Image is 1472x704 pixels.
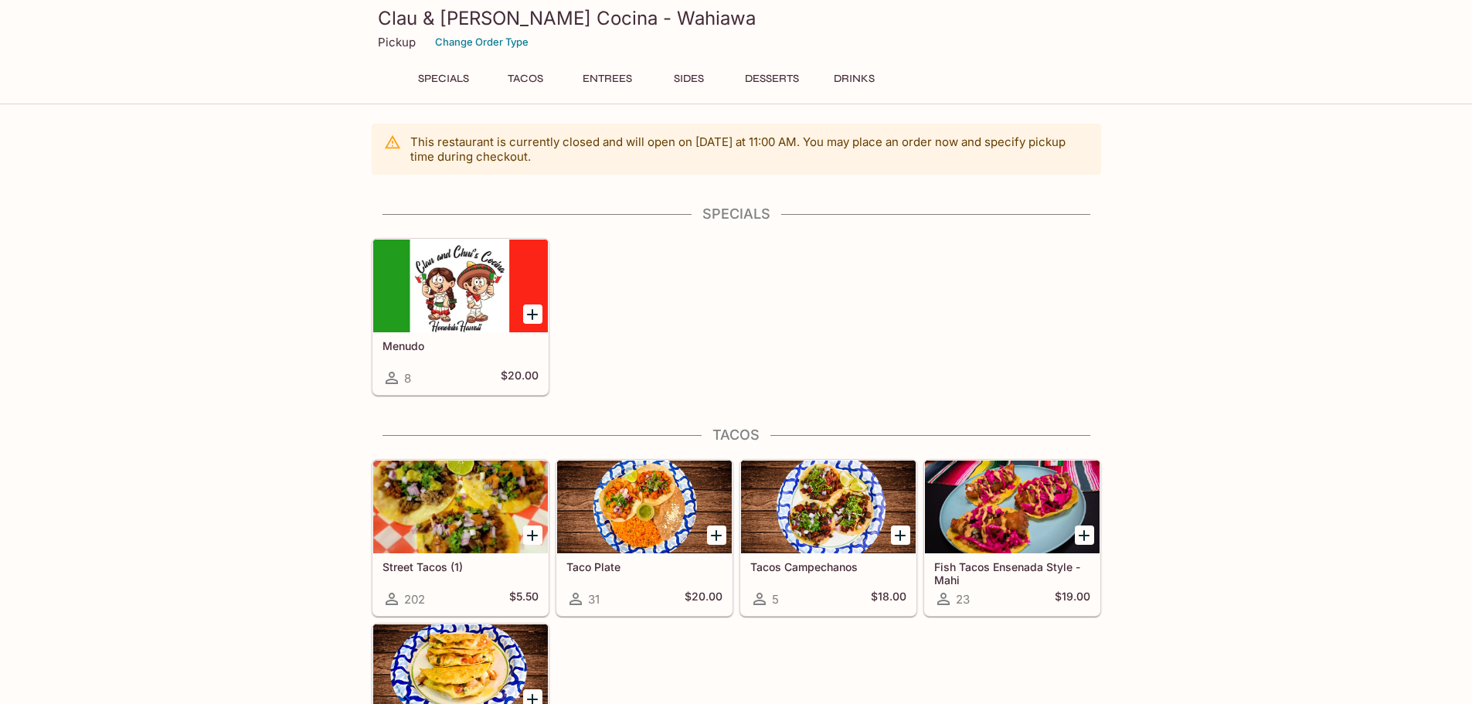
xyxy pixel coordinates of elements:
div: Street Tacos (1) [373,461,548,553]
div: Tacos Campechanos [741,461,916,553]
button: Sides [654,68,724,90]
button: Add Menudo [523,304,542,324]
h5: $5.50 [509,590,539,608]
h5: $20.00 [685,590,722,608]
div: Taco Plate [557,461,732,553]
h4: Tacos [372,427,1101,444]
h5: Fish Tacos Ensenada Style - Mahi [934,560,1090,586]
h5: $19.00 [1055,590,1090,608]
button: Specials [409,68,478,90]
a: Menudo8$20.00 [372,239,549,395]
h5: $18.00 [871,590,906,608]
p: This restaurant is currently closed and will open on [DATE] at 11:00 AM . You may place an order ... [410,134,1089,164]
a: Tacos Campechanos5$18.00 [740,460,916,616]
button: Tacos [491,68,560,90]
h5: Taco Plate [566,560,722,573]
button: Add Street Tacos (1) [523,525,542,545]
span: 8 [404,371,411,386]
a: Fish Tacos Ensenada Style - Mahi23$19.00 [924,460,1100,616]
button: Add Taco Plate [707,525,726,545]
p: Pickup [378,35,416,49]
h5: Tacos Campechanos [750,560,906,573]
h5: Street Tacos (1) [382,560,539,573]
button: Drinks [820,68,889,90]
button: Entrees [573,68,642,90]
button: Add Tacos Campechanos [891,525,910,545]
span: 23 [956,592,970,607]
h4: Specials [372,206,1101,223]
h5: Menudo [382,339,539,352]
a: Street Tacos (1)202$5.50 [372,460,549,616]
button: Add Fish Tacos Ensenada Style - Mahi [1075,525,1094,545]
h3: Clau & [PERSON_NAME] Cocina - Wahiawa [378,6,1095,30]
h5: $20.00 [501,369,539,387]
span: 5 [772,592,779,607]
span: 31 [588,592,600,607]
div: Fish Tacos Ensenada Style - Mahi [925,461,1100,553]
button: Change Order Type [428,30,535,54]
button: Desserts [736,68,807,90]
a: Taco Plate31$20.00 [556,460,733,616]
div: Menudo [373,240,548,332]
span: 202 [404,592,425,607]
